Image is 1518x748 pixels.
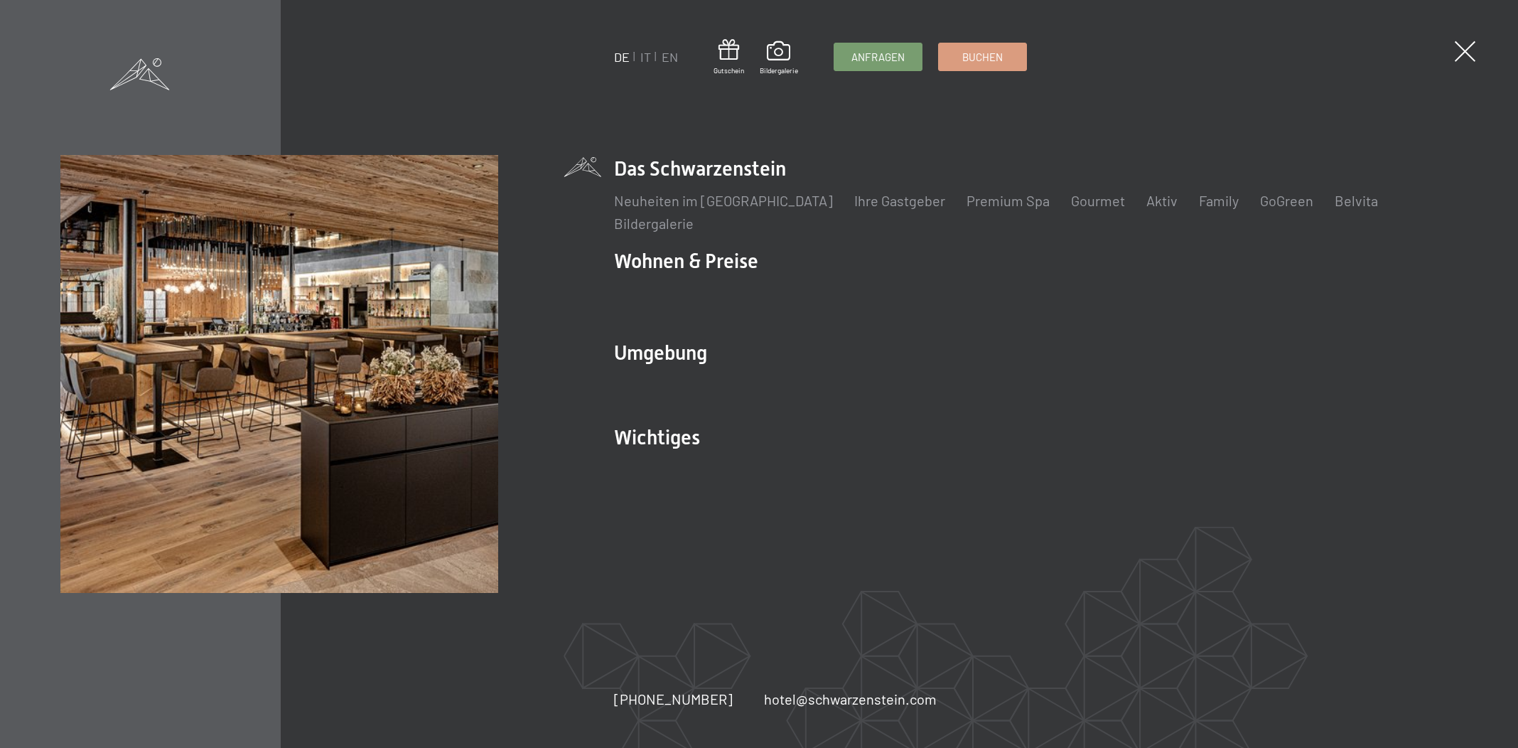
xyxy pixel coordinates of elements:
[614,690,733,707] span: [PHONE_NUMBER]
[1146,192,1178,209] a: Aktiv
[764,689,937,709] a: hotel@schwarzenstein.com
[662,49,678,65] a: EN
[614,49,630,65] a: DE
[851,50,905,65] span: Anfragen
[614,689,733,709] a: [PHONE_NUMBER]
[760,65,798,75] span: Bildergalerie
[714,39,744,75] a: Gutschein
[1335,192,1378,209] a: Belvita
[640,49,651,65] a: IT
[962,50,1003,65] span: Buchen
[614,215,694,232] a: Bildergalerie
[1260,192,1313,209] a: GoGreen
[939,43,1026,70] a: Buchen
[614,192,833,209] a: Neuheiten im [GEOGRAPHIC_DATA]
[760,41,798,75] a: Bildergalerie
[967,192,1050,209] a: Premium Spa
[854,192,945,209] a: Ihre Gastgeber
[714,65,744,75] span: Gutschein
[1199,192,1239,209] a: Family
[60,155,497,592] img: Wellnesshotel Südtirol SCHWARZENSTEIN - Wellnessurlaub in den Alpen, Wandern und Wellness
[1071,192,1125,209] a: Gourmet
[834,43,922,70] a: Anfragen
